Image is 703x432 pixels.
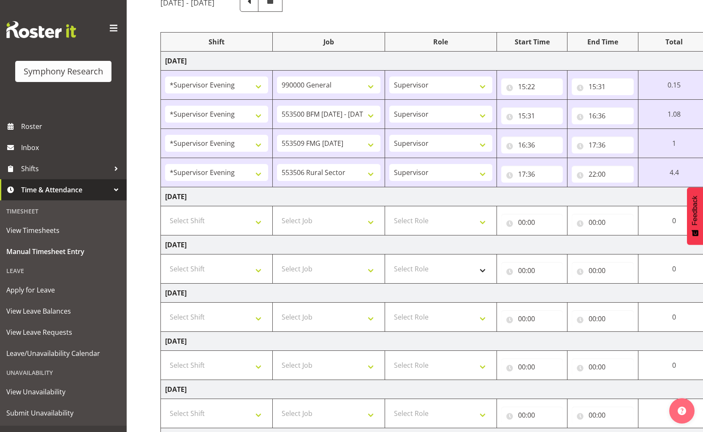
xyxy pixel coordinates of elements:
[572,107,634,124] input: Click to select...
[501,37,563,47] div: Start Time
[389,37,492,47] div: Role
[572,310,634,327] input: Click to select...
[501,310,563,327] input: Click to select...
[572,78,634,95] input: Click to select...
[6,21,76,38] img: Rosterit website logo
[2,262,125,279] div: Leave
[21,162,110,175] span: Shifts
[572,407,634,424] input: Click to select...
[501,137,563,153] input: Click to select...
[687,187,703,245] button: Feedback - Show survey
[2,343,125,364] a: Leave/Unavailability Calendar
[6,326,120,339] span: View Leave Requests
[6,224,120,237] span: View Timesheets
[572,358,634,375] input: Click to select...
[2,402,125,424] a: Submit Unavailability
[691,196,699,225] span: Feedback
[21,183,110,196] span: Time & Attendance
[501,262,563,279] input: Click to select...
[572,166,634,183] input: Click to select...
[2,364,125,381] div: Unavailability
[2,322,125,343] a: View Leave Requests
[501,358,563,375] input: Click to select...
[165,37,268,47] div: Shift
[21,141,122,154] span: Inbox
[572,262,634,279] input: Click to select...
[678,407,686,415] img: help-xxl-2.png
[501,214,563,231] input: Click to select...
[501,166,563,183] input: Click to select...
[6,284,120,296] span: Apply for Leave
[2,220,125,241] a: View Timesheets
[2,301,125,322] a: View Leave Balances
[572,137,634,153] input: Click to select...
[2,279,125,301] a: Apply for Leave
[572,214,634,231] input: Click to select...
[501,407,563,424] input: Click to select...
[572,37,634,47] div: End Time
[501,78,563,95] input: Click to select...
[501,107,563,124] input: Click to select...
[6,305,120,317] span: View Leave Balances
[6,407,120,419] span: Submit Unavailability
[6,386,120,398] span: View Unavailability
[21,120,122,133] span: Roster
[24,65,103,78] div: Symphony Research
[6,245,120,258] span: Manual Timesheet Entry
[2,241,125,262] a: Manual Timesheet Entry
[2,202,125,220] div: Timesheet
[6,347,120,360] span: Leave/Unavailability Calendar
[2,381,125,402] a: View Unavailability
[277,37,380,47] div: Job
